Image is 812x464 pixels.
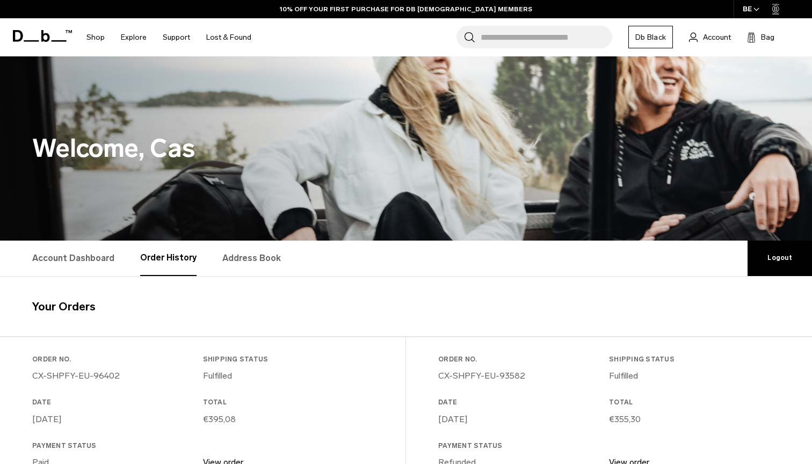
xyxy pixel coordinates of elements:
a: Lost & Found [206,18,251,56]
a: Shop [86,18,105,56]
h3: Order No. [32,354,199,364]
p: [DATE] [438,413,605,426]
p: €355,30 [609,413,775,426]
a: Explore [121,18,147,56]
a: Order History [140,241,197,276]
a: Db Black [628,26,673,48]
h4: Your Orders [32,298,780,315]
h3: Date [32,397,199,407]
h3: Date [438,397,605,407]
span: Bag [761,32,774,43]
h3: Order No. [438,354,605,364]
h1: Welcome, Cas [32,129,780,168]
h3: Shipping Status [203,354,369,364]
a: CX-SHPFY-EU-93582 [438,371,525,381]
a: Address Book [222,241,281,276]
h3: Shipping Status [609,354,775,364]
h3: Total [609,397,775,407]
a: 10% OFF YOUR FIRST PURCHASE FOR DB [DEMOGRAPHIC_DATA] MEMBERS [280,4,532,14]
h3: Payment Status [438,441,605,451]
nav: Main Navigation [78,18,259,56]
p: €395,08 [203,413,369,426]
h3: Payment Status [32,441,199,451]
a: Account Dashboard [32,241,114,276]
a: Logout [748,241,812,276]
p: Fulfilled [203,369,369,382]
span: Account [703,32,731,43]
p: [DATE] [32,413,199,426]
button: Bag [747,31,774,44]
a: CX-SHPFY-EU-96402 [32,371,120,381]
a: Support [163,18,190,56]
a: Account [689,31,731,44]
h3: Total [203,397,369,407]
p: Fulfilled [609,369,775,382]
